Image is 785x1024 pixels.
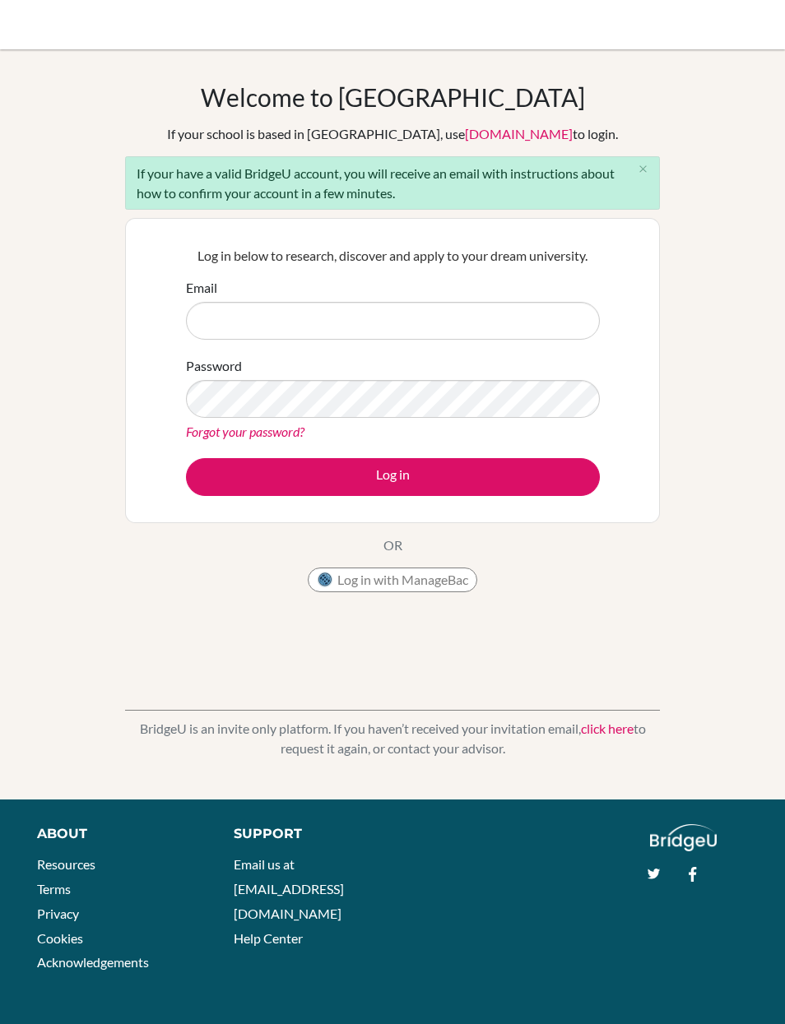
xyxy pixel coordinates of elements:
a: Terms [37,881,71,897]
h1: Welcome to [GEOGRAPHIC_DATA] [201,82,585,112]
p: OR [383,535,402,555]
a: [DOMAIN_NAME] [465,126,573,141]
div: About [37,824,197,844]
a: Help Center [234,930,303,946]
a: Acknowledgements [37,954,149,970]
a: Email us at [EMAIL_ADDRESS][DOMAIN_NAME] [234,856,344,920]
div: If your have a valid BridgeU account, you will receive an email with instructions about how to co... [125,156,660,210]
div: If your school is based in [GEOGRAPHIC_DATA], use to login. [167,124,618,144]
a: Forgot your password? [186,424,304,439]
p: Log in below to research, discover and apply to your dream university. [186,246,600,266]
a: Privacy [37,906,79,921]
div: Support [234,824,378,844]
a: Cookies [37,930,83,946]
i: close [637,163,649,175]
button: Close [626,157,659,182]
button: Log in [186,458,600,496]
a: Resources [37,856,95,872]
label: Email [186,278,217,298]
label: Password [186,356,242,376]
button: Log in with ManageBac [308,568,477,592]
img: logo_white@2x-f4f0deed5e89b7ecb1c2cc34c3e3d731f90f0f143d5ea2071677605dd97b5244.png [650,824,717,851]
p: BridgeU is an invite only platform. If you haven’t received your invitation email, to request it ... [125,719,660,758]
a: click here [581,721,634,736]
